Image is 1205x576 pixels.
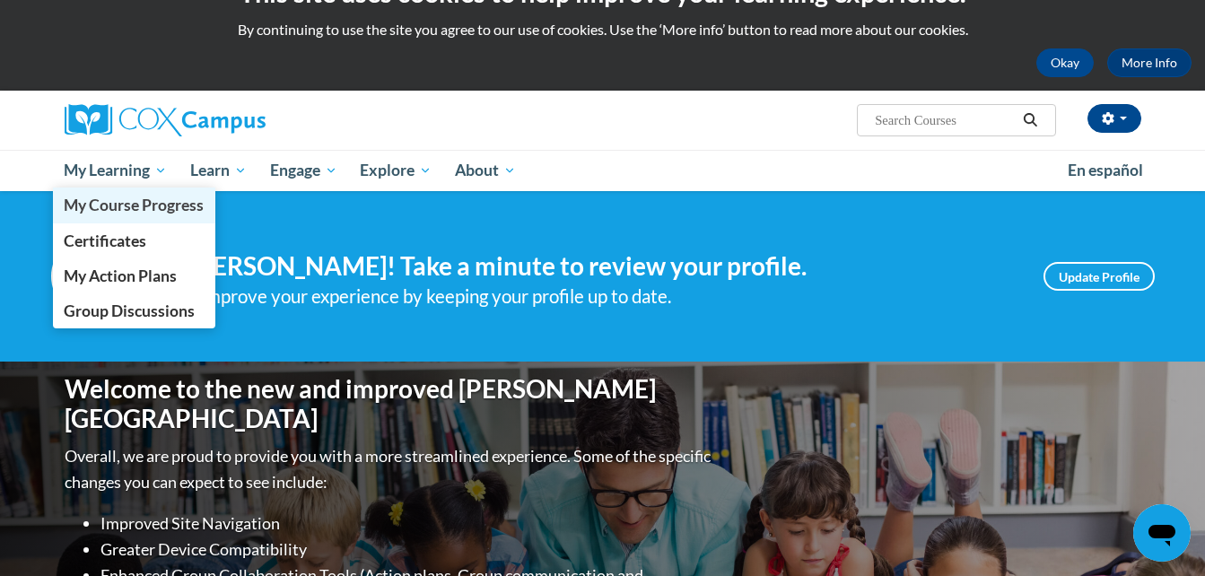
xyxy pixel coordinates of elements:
input: Search Courses [873,109,1017,131]
img: Profile Image [51,236,132,317]
span: Certificates [64,231,146,250]
a: My Learning [53,150,179,191]
a: Update Profile [1043,262,1155,291]
a: Cox Campus [65,104,406,136]
h4: Hi [PERSON_NAME]! Take a minute to review your profile. [159,251,1017,282]
span: My Learning [64,160,167,181]
a: Learn [179,150,258,191]
a: Explore [348,150,443,191]
h1: Welcome to the new and improved [PERSON_NAME][GEOGRAPHIC_DATA] [65,374,715,434]
a: Certificates [53,223,216,258]
div: Help improve your experience by keeping your profile up to date. [159,282,1017,311]
span: En español [1068,161,1143,179]
span: About [455,160,516,181]
span: My Action Plans [64,266,177,285]
a: About [443,150,528,191]
span: Engage [270,160,337,181]
div: Main menu [38,150,1168,191]
span: Explore [360,160,432,181]
p: Overall, we are proud to provide you with a more streamlined experience. Some of the specific cha... [65,443,715,495]
button: Search [1017,109,1043,131]
a: More Info [1107,48,1192,77]
span: Group Discussions [64,301,195,320]
img: Cox Campus [65,104,266,136]
button: Account Settings [1087,104,1141,133]
a: Engage [258,150,349,191]
a: My Course Progress [53,188,216,223]
button: Okay [1036,48,1094,77]
span: Learn [190,160,247,181]
iframe: Button to launch messaging window [1133,504,1191,562]
a: My Action Plans [53,258,216,293]
a: Group Discussions [53,293,216,328]
span: My Course Progress [64,196,204,214]
a: En español [1056,152,1155,189]
li: Improved Site Navigation [100,511,715,537]
li: Greater Device Compatibility [100,537,715,563]
p: By continuing to use the site you agree to our use of cookies. Use the ‘More info’ button to read... [13,20,1192,39]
